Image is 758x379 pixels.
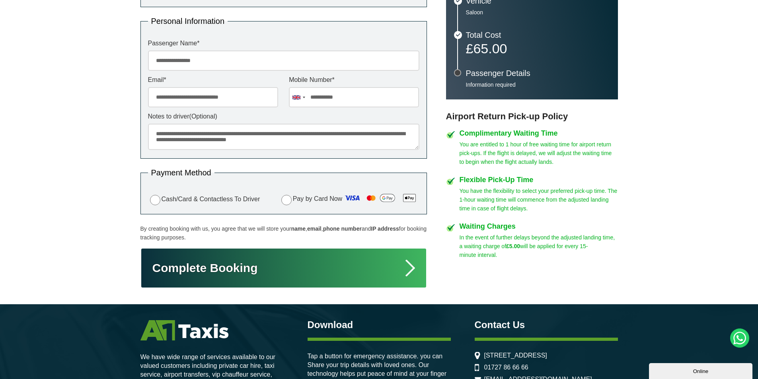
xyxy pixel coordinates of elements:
p: £ [466,43,610,54]
h4: Flexible Pick-Up Time [460,176,618,183]
button: Complete Booking [140,248,427,288]
p: In the event of further delays beyond the adjusted landing time, a waiting charge of will be appl... [460,233,618,259]
input: Cash/Card & Contactless To Driver [150,195,160,205]
label: Passenger Name [148,40,419,47]
h3: Total Cost [466,31,610,39]
input: Pay by Card Now [281,195,292,205]
p: By creating booking with us, you agree that we will store your , , and for booking tracking purpo... [140,224,427,242]
span: (Optional) [189,113,217,120]
p: You are entitled to 1 hour of free waiting time for airport return pick-ups. If the flight is del... [460,140,618,166]
img: A1 Taxis St Albans [140,320,228,340]
h4: Complimentary Waiting Time [460,130,618,137]
legend: Payment Method [148,169,214,177]
h3: Airport Return Pick-up Policy [446,111,618,122]
p: You have the flexibility to select your preferred pick-up time. The 1-hour waiting time will comm... [460,187,618,213]
strong: name [291,225,306,232]
label: Cash/Card & Contactless To Driver [148,194,260,205]
strong: email [307,225,322,232]
label: Notes to driver [148,113,419,120]
legend: Personal Information [148,17,228,25]
h3: Download [308,320,451,330]
p: Saloon [466,9,610,16]
strong: £5.00 [506,243,520,249]
strong: phone number [323,225,362,232]
iframe: chat widget [649,362,754,379]
div: United Kingdom: +44 [289,87,308,107]
a: 01727 86 66 66 [484,364,528,371]
h3: Passenger Details [466,69,610,77]
h4: Waiting Charges [460,223,618,230]
label: Email [148,77,278,83]
li: [STREET_ADDRESS] [475,352,618,359]
span: 65.00 [473,41,507,56]
h3: Contact Us [475,320,618,330]
p: Information required [466,81,610,88]
label: Mobile Number [289,77,419,83]
label: Pay by Card Now [279,192,419,207]
strong: IP address [371,225,399,232]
